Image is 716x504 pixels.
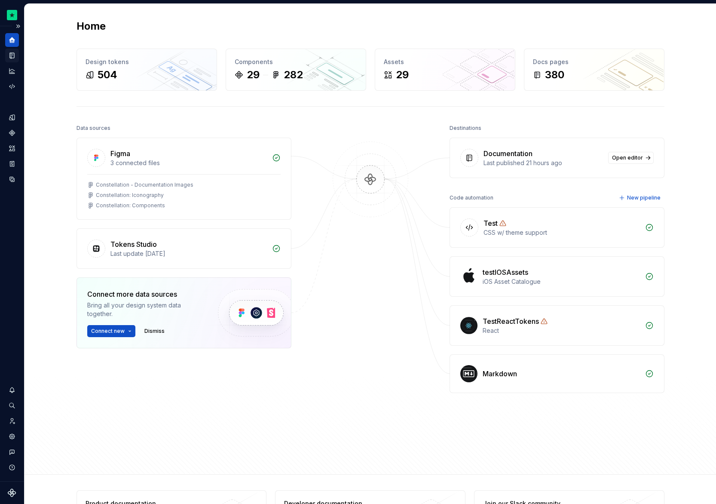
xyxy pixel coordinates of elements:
div: 3 connected files [110,159,267,167]
a: Documentation [5,49,19,62]
button: New pipeline [616,192,664,204]
div: Last update [DATE] [110,249,267,258]
div: Constellation - Documentation Images [96,181,193,188]
svg: Supernova Logo [8,489,16,497]
a: Settings [5,430,19,443]
div: Data sources [76,122,110,134]
button: Contact support [5,445,19,459]
div: Bring all your design system data together. [87,301,203,318]
div: testIOSAssets [483,267,528,277]
div: CSS w/ theme support [483,228,640,237]
div: Connect more data sources [87,289,203,299]
button: Connect new [87,325,135,337]
a: Tokens StudioLast update [DATE] [76,228,291,269]
a: Home [5,33,19,47]
div: Destinations [450,122,481,134]
div: Constellation: Iconography [96,192,164,199]
div: Constellation: Components [96,202,165,209]
span: Connect new [91,328,125,335]
div: Figma [110,148,130,159]
a: Components [5,126,19,140]
div: React [483,326,640,335]
button: Dismiss [141,325,168,337]
button: Expand sidebar [12,20,24,32]
a: Invite team [5,414,19,428]
img: d602db7a-5e75-4dfe-a0a4-4b8163c7bad2.png [7,10,17,20]
div: Documentation [483,148,532,159]
div: TestReactTokens [483,316,539,326]
a: Code automation [5,80,19,93]
div: Assets [384,58,506,66]
span: Open editor [612,154,643,161]
button: Notifications [5,383,19,397]
div: Test [483,218,498,228]
a: Analytics [5,64,19,78]
div: 504 [98,68,117,82]
div: Design tokens [86,58,208,66]
div: Docs pages [533,58,655,66]
button: Search ⌘K [5,399,19,412]
div: Last published 21 hours ago [483,159,603,167]
div: Components [235,58,357,66]
div: 282 [284,68,303,82]
a: Data sources [5,172,19,186]
div: 380 [545,68,564,82]
a: Figma3 connected filesConstellation - Documentation ImagesConstellation: IconographyConstellation... [76,138,291,220]
span: New pipeline [627,194,661,201]
a: Storybook stories [5,157,19,171]
a: Assets29 [375,49,515,91]
div: Tokens Studio [110,239,157,249]
div: Markdown [483,369,517,379]
div: 29 [247,68,260,82]
a: Components29282 [226,49,366,91]
span: Dismiss [144,328,165,335]
a: Assets [5,141,19,155]
h2: Home [76,19,106,33]
div: iOS Asset Catalogue [483,277,640,286]
a: Design tokens504 [76,49,217,91]
a: Design tokens [5,111,19,124]
a: Open editor [608,152,654,164]
div: 29 [396,68,409,82]
a: Docs pages380 [524,49,664,91]
div: Code automation [450,192,493,204]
